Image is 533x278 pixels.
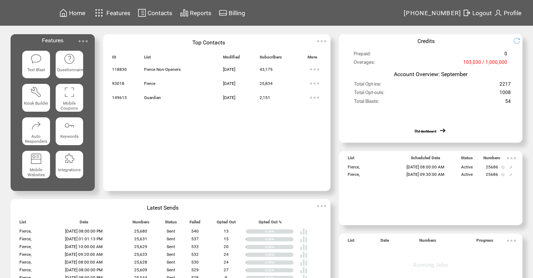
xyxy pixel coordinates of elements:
[190,10,211,17] span: Reports
[24,101,48,106] span: Kiosk Builder
[260,67,273,72] span: 43,175
[58,7,86,18] a: Home
[134,267,147,272] span: 25,609
[265,245,293,249] div: 0.08%
[486,165,498,169] span: 25686
[191,267,199,272] span: 529
[59,8,68,17] img: home.svg
[461,172,473,177] span: Active
[348,155,354,163] span: List
[191,244,199,249] span: 533
[106,10,130,17] span: Features
[265,260,293,265] div: 0.09%
[461,7,493,18] a: Logout
[134,236,147,241] span: 25,631
[223,81,235,86] span: [DATE]
[148,10,172,17] span: Contacts
[218,7,246,18] a: Billing
[463,8,471,17] img: exit.svg
[223,55,240,63] span: Modified
[134,260,147,265] span: 25,628
[315,199,329,213] img: ellypsis.svg
[308,55,317,63] span: More
[144,67,181,72] span: Fierce Non-Openers
[144,81,155,86] span: Fierce
[19,252,31,257] span: Fierce,
[308,76,322,91] img: ellypsis.svg
[132,220,149,228] span: Numbers
[259,220,282,228] span: Opted Out %
[504,51,507,60] span: 0
[354,81,381,90] span: Total Opt-ins:
[56,151,83,179] a: Integrations
[180,8,188,17] img: chart.svg
[57,67,83,72] span: Questionnaire
[413,261,448,268] span: Running Jobs
[513,37,526,44] img: refresh.png
[167,229,175,234] span: Sent
[56,117,83,145] a: Keywords
[112,81,124,86] span: 93018
[56,84,83,112] a: Mobile Coupons
[65,252,103,257] span: [DATE] 09:20:00 AM
[69,10,85,17] span: Home
[504,10,521,17] span: Profile
[224,244,229,249] span: 20
[30,120,42,131] img: auto-responders.svg
[354,99,379,107] span: Total Blasts:
[42,37,63,44] span: Features
[354,51,371,60] span: Prepaid:
[348,165,360,169] span: Fierce,
[300,235,308,243] img: poll%20-%20white.svg
[64,153,75,164] img: integrations.svg
[191,229,199,234] span: 540
[19,236,31,241] span: Fierce,
[463,60,507,68] span: 103,030 / 1,000,000
[260,55,282,63] span: Subscribers
[22,84,50,112] a: Kiosk Builder
[224,267,229,272] span: 27
[223,95,235,100] span: [DATE]
[509,166,513,169] img: edit.svg
[300,266,308,274] img: poll%20-%20white.svg
[80,220,88,228] span: Date
[30,53,42,64] img: text-blast.svg
[22,51,50,79] a: Text Blast
[137,7,173,18] a: Contacts
[27,67,45,72] span: Text Blast
[415,129,436,133] a: Old dashboard
[167,260,175,265] span: Sent
[500,90,511,98] span: 1008
[192,39,225,46] span: Top Contacts
[494,8,502,17] img: profile.svg
[505,99,511,107] span: 54
[265,253,293,257] div: 0.09%
[476,238,493,246] span: Progress
[19,244,31,249] span: Fierce,
[229,10,245,17] span: Billing
[61,101,78,111] span: Mobile Coupons
[22,117,50,145] a: Auto Responders
[19,267,31,272] span: Fierce,
[112,95,127,100] span: 149613
[58,167,81,172] span: Integrations
[191,260,199,265] span: 530
[486,172,498,177] span: 25686
[308,91,322,105] img: ellypsis.svg
[501,173,504,177] img: notallowed.svg
[167,236,175,241] span: Sent
[308,62,322,76] img: ellypsis.svg
[25,134,47,144] span: Auto Responders
[380,238,389,246] span: Date
[92,6,132,20] a: Features
[64,120,75,131] img: keywords.svg
[509,173,513,177] img: edit.svg
[64,53,75,64] img: questionnaire.svg
[134,252,147,257] span: 25,633
[147,204,179,211] span: Latest Sends
[300,251,308,259] img: poll%20-%20white.svg
[223,67,235,72] span: [DATE]
[19,220,26,228] span: List
[112,55,116,63] span: ID
[354,60,375,68] span: Overages:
